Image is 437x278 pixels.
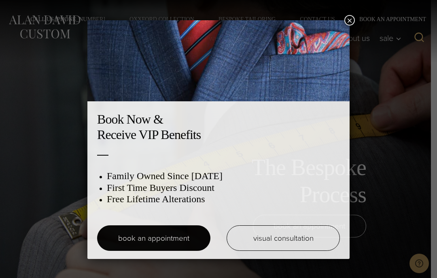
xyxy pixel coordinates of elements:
[227,225,340,251] a: visual consultation
[107,182,340,194] h3: First Time Buyers Discount
[107,193,340,205] h3: Free Lifetime Alterations
[344,15,355,26] button: Close
[107,170,340,182] h3: Family Owned Since [DATE]
[97,111,340,143] h2: Book Now & Receive VIP Benefits
[97,225,210,251] a: book an appointment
